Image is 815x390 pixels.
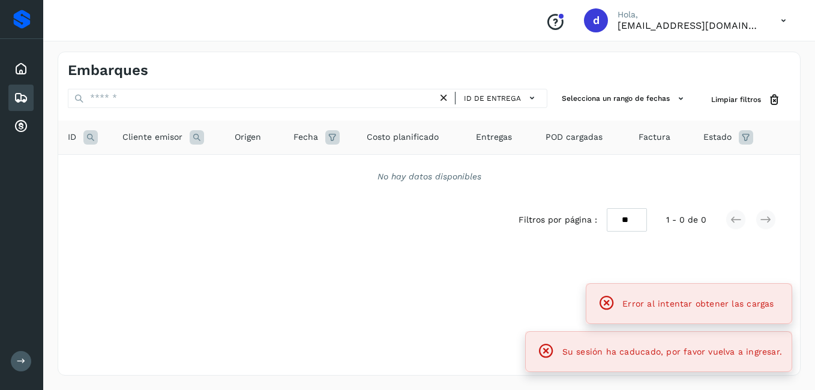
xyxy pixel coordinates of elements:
span: ID de entrega [464,93,521,104]
div: Cuentas por cobrar [8,113,34,140]
span: Fecha [293,131,318,143]
button: ID de entrega [460,89,542,107]
div: Inicio [8,56,34,82]
span: Limpiar filtros [711,94,761,105]
span: Costo planificado [367,131,439,143]
p: dcordero@grupoterramex.com [618,20,762,31]
span: ID [68,131,76,143]
div: Embarques [8,85,34,111]
span: 1 - 0 de 0 [666,214,706,226]
span: Estado [703,131,732,143]
span: Su sesión ha caducado, por favor vuelva a ingresar. [562,347,782,356]
div: No hay datos disponibles [74,170,784,183]
h4: Embarques [68,62,148,79]
span: POD cargadas [546,131,603,143]
span: Entregas [476,131,512,143]
span: Origen [235,131,261,143]
button: Selecciona un rango de fechas [557,89,692,109]
button: Limpiar filtros [702,89,790,111]
span: Factura [639,131,670,143]
p: Hola, [618,10,762,20]
span: Error al intentar obtener las cargas [622,299,774,308]
span: Filtros por página : [519,214,597,226]
span: Cliente emisor [122,131,182,143]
